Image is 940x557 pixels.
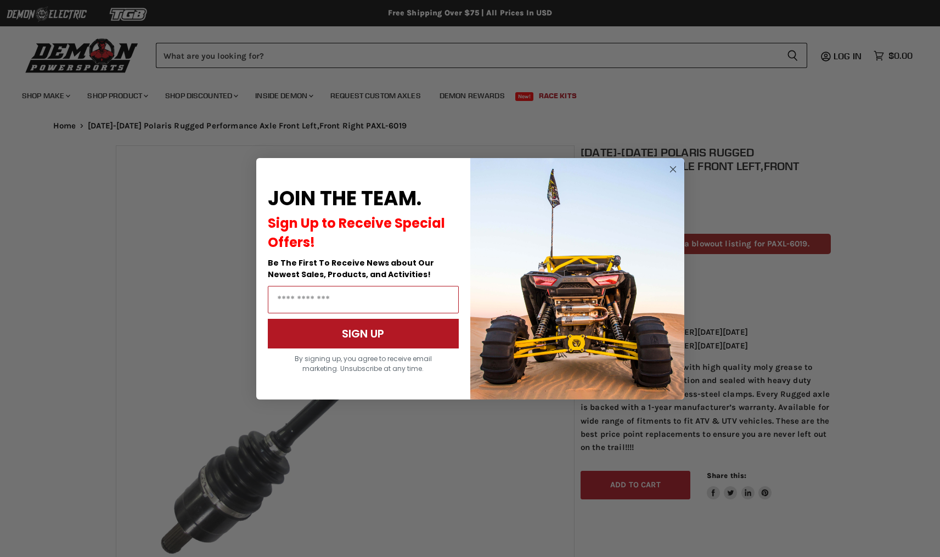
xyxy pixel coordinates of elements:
button: Close dialog [666,162,680,176]
img: a9095488-b6e7-41ba-879d-588abfab540b.jpeg [470,158,684,400]
input: Email Address [268,286,459,313]
span: Be The First To Receive News about Our Newest Sales, Products, and Activities! [268,257,434,280]
button: SIGN UP [268,319,459,348]
span: Sign Up to Receive Special Offers! [268,214,445,251]
span: JOIN THE TEAM. [268,184,421,212]
span: By signing up, you agree to receive email marketing. Unsubscribe at any time. [295,354,432,373]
